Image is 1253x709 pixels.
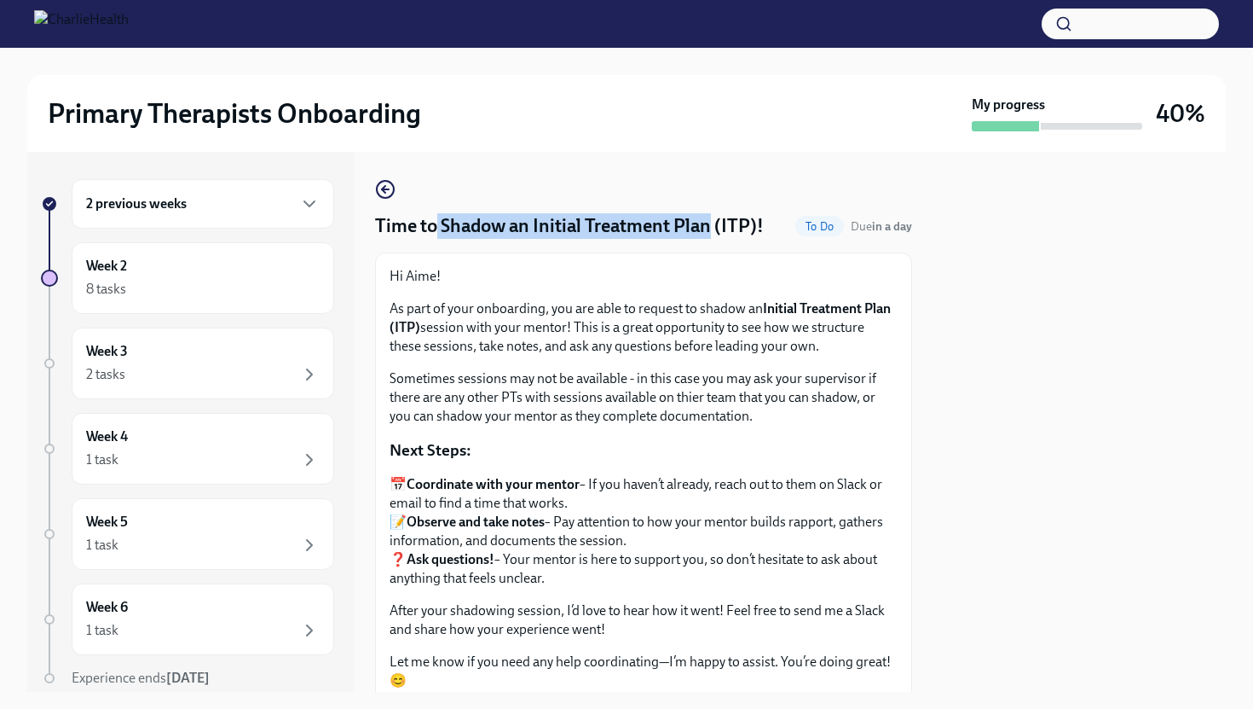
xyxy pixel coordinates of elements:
div: 2 tasks [86,365,125,384]
p: Sometimes sessions may not be available - in this case you may ask your supervisor if there are a... [390,369,898,426]
p: Next Steps: [390,439,898,462]
span: Experience ends [72,670,210,686]
strong: Coordinate with your mentor [407,476,580,492]
h3: 40% [1156,98,1205,129]
div: 8 tasks [86,280,126,299]
div: 1 task [86,536,118,555]
p: Let me know if you need any help coordinating—I’m happy to assist. You’re doing great! 😊 [390,653,898,690]
a: Week 61 task [41,584,334,655]
img: CharlieHealth [34,10,129,38]
p: Hi Aime! [390,267,898,286]
span: To Do [795,220,844,233]
h6: Week 6 [86,598,128,617]
a: Week 51 task [41,498,334,570]
div: 2 previous weeks [72,179,334,229]
h6: 2 previous weeks [86,195,187,213]
p: 📅 – If you haven’t already, reach out to them on Slack or email to find a time that works. 📝 – Pa... [390,475,898,588]
div: 1 task [86,621,118,640]
strong: in a day [872,219,912,234]
span: August 16th, 2025 09:00 [851,218,912,235]
strong: Observe and take notes [407,514,545,530]
h6: Week 3 [86,342,128,361]
p: As part of your onboarding, you are able to request to shadow an session with your mentor! This i... [390,299,898,356]
span: Due [851,219,912,234]
h6: Week 2 [86,257,127,276]
a: Week 32 tasks [41,328,334,399]
a: Week 41 task [41,413,334,485]
div: 1 task [86,450,118,469]
strong: [DATE] [166,670,210,686]
h4: Time to Shadow an Initial Treatment Plan (ITP)! [375,213,764,239]
strong: My progress [972,96,1045,114]
h6: Week 4 [86,427,128,446]
h2: Primary Therapists Onboarding [48,96,421,131]
a: Week 28 tasks [41,242,334,314]
p: After your shadowing session, I’d love to hear how it went! Feel free to send me a Slack and shar... [390,601,898,639]
h6: Week 5 [86,513,128,532]
strong: Ask questions! [407,551,494,567]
